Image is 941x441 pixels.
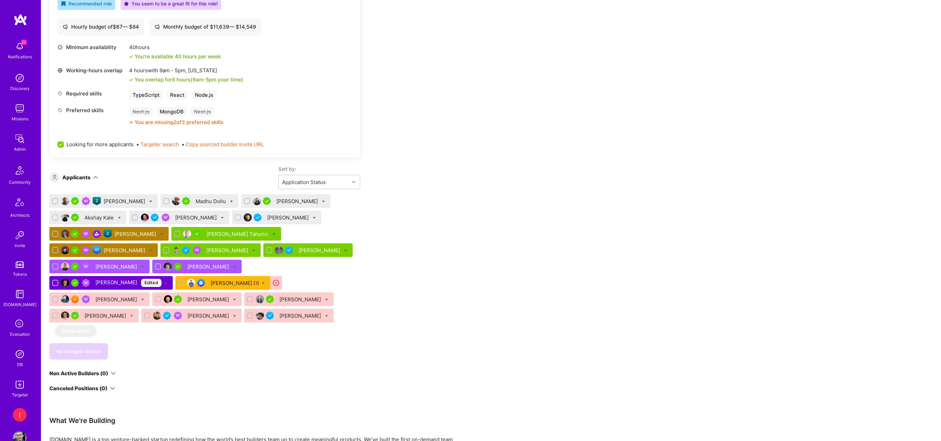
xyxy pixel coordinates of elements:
img: User Avatar [256,295,264,303]
div: Community [9,179,31,186]
a: [ [11,408,28,422]
img: User Avatar [153,311,161,320]
i: Bulk Status Update [322,200,325,203]
img: User Avatar [172,197,180,205]
div: [PERSON_NAME] [206,247,249,254]
i: Bulk Status Update [149,200,152,203]
img: A.Teamer in Residence [174,295,182,303]
i: icon Tag [58,91,63,96]
i: icon ArrowDown [93,175,98,180]
i: icon CloseOrange [129,120,133,124]
img: User Avatar [61,295,69,303]
img: User Avatar [256,311,264,320]
div: React [167,90,188,100]
img: A.Teamer in Residence [71,230,79,238]
img: A.Teamer in Residence [71,213,79,222]
div: Application Status [282,179,326,186]
div: [PERSON_NAME] [187,296,230,303]
div: Node.js [191,90,217,100]
i: icon Clock [58,45,63,50]
div: DB [17,361,23,368]
i: icon Check [129,55,133,59]
img: User Avatar [172,246,180,254]
div: 40 hours [129,44,221,51]
div: Madhu Dollu [196,198,227,205]
img: Architects [12,195,28,212]
div: [DOMAIN_NAME] [3,301,36,308]
div: [PERSON_NAME] [187,312,230,319]
div: Missions [12,115,28,122]
div: Canceled Positions (0) [49,385,107,392]
div: Notifications [8,53,32,60]
div: Architects [10,212,30,219]
div: Minimum availability [58,44,126,51]
img: admin teamwork [13,132,27,146]
div: Edited [141,279,161,287]
img: A.Teamer in Residence [71,262,79,271]
img: Invite [13,228,27,242]
img: Vetted A.Teamer [253,213,262,222]
i: icon CloseRedCircle [272,279,280,287]
img: User Avatar [244,213,252,222]
div: You are missing 2 of 3 preferred skills [135,119,223,126]
i: Bulk Status Update [118,216,121,219]
div: [ [13,408,27,422]
img: Been on Mission [82,279,90,287]
img: A.Teamer in Residence [71,197,79,205]
img: User Avatar [61,279,69,287]
img: bell [13,40,27,53]
div: [PERSON_NAME] [84,312,127,319]
img: Been on Mission [82,197,90,205]
div: Working-hours overlap [58,67,126,74]
img: Been on Mission [82,246,90,254]
div: Non Active Builders (0) [49,370,108,377]
img: A.Teamer in Residence [71,279,79,287]
img: Been on Mission [82,295,90,303]
img: Been on Mission [82,230,90,238]
img: A.Teamer in Residence [71,311,79,320]
img: Been on Mission [82,262,90,271]
img: A.Teamer in Residence [263,197,271,205]
i: Bulk Status Update [130,315,133,318]
div: [PERSON_NAME] [104,247,146,254]
span: 9am - 5pm , [158,67,188,74]
img: User Avatar [275,246,283,254]
img: Been on Mission [174,311,182,320]
div: [PERSON_NAME] [187,263,230,270]
span: 9am - 5pm [192,76,216,83]
i: Bulk Status Update [344,249,347,252]
img: User Avatar [253,197,261,205]
img: A.Teamer in Residence [174,262,182,271]
div: [PERSON_NAME] [298,247,341,254]
img: logo [14,14,27,26]
div: [PERSON_NAME] Tahunic [206,230,270,238]
img: Vetted A.Teamer [182,246,190,254]
i: Bulk Status Update [160,233,163,236]
img: Been on Mission [161,213,170,222]
img: User Avatar [61,262,69,271]
i: icon ArrowDown [110,386,115,391]
div: Nest.js [190,107,214,117]
div: TypeScript [129,90,163,100]
div: [PERSON_NAME] [104,198,146,205]
i: Bulk Status Update [273,233,276,236]
button: Show More [55,325,97,337]
i: Bulk Status Update [164,282,167,285]
i: Bulk Status Update [221,216,224,219]
img: Community [12,162,28,179]
img: Exceptional A.Teamer [71,295,79,303]
div: 4 hours with [US_STATE] [129,67,243,74]
span: • [136,141,179,148]
div: Monthly budget of $ 11,639 — $ 14,549 [155,23,256,30]
img: User Avatar [61,246,69,254]
img: Vetted A.Teamer [266,311,274,320]
div: MongoDB [156,107,187,117]
img: A.Teamer in Residence [71,246,79,254]
i: Bulk Status Update [233,315,236,318]
div: Invite [15,242,25,249]
i: icon PurpleStar [124,1,129,6]
div: Preferred skills [58,107,126,114]
i: Bulk Status Update [325,315,328,318]
i: Bulk Status Update [325,298,328,301]
i: Bulk Status Update [262,282,265,285]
